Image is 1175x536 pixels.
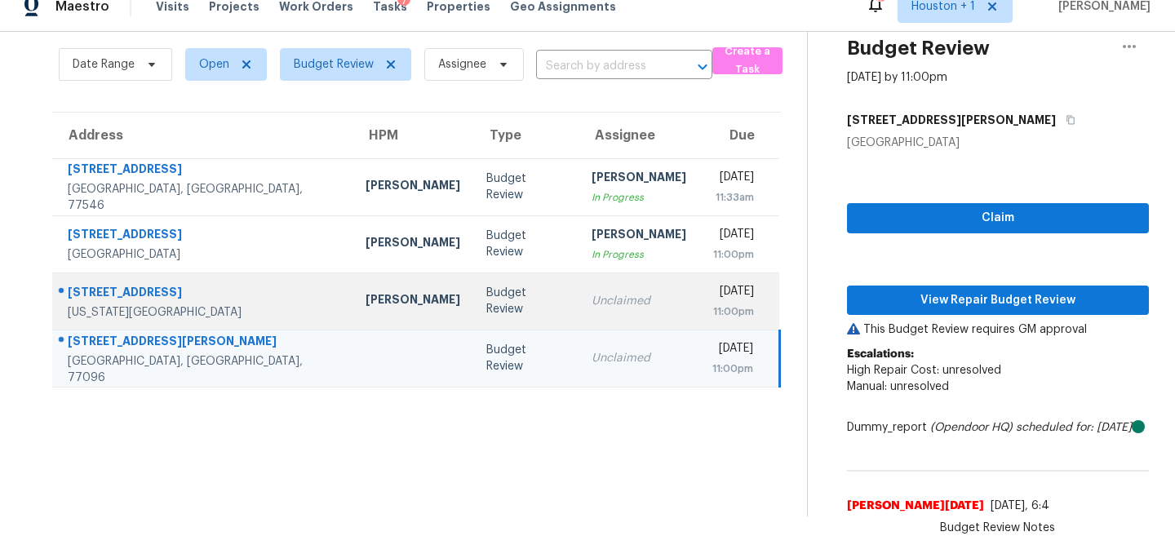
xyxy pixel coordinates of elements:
[712,340,753,361] div: [DATE]
[473,113,579,158] th: Type
[721,42,774,80] span: Create a Task
[68,284,339,304] div: [STREET_ADDRESS]
[860,290,1136,311] span: View Repair Budget Review
[592,189,686,206] div: In Progress
[199,56,229,73] span: Open
[579,113,699,158] th: Assignee
[1016,422,1132,433] i: scheduled for: [DATE]
[486,342,565,374] div: Budget Review
[712,246,755,263] div: 11:00pm
[68,161,339,181] div: [STREET_ADDRESS]
[373,1,407,12] span: Tasks
[592,169,686,189] div: [PERSON_NAME]
[366,234,460,255] div: [PERSON_NAME]
[536,54,667,79] input: Search by address
[699,113,780,158] th: Due
[486,285,565,317] div: Budget Review
[847,135,1149,151] div: [GEOGRAPHIC_DATA]
[991,500,1049,512] span: [DATE], 6:4
[68,333,339,353] div: [STREET_ADDRESS][PERSON_NAME]
[847,112,1056,128] h5: [STREET_ADDRESS][PERSON_NAME]
[712,361,753,377] div: 11:00pm
[847,419,1149,436] div: Dummy_report
[860,208,1136,228] span: Claim
[438,56,486,73] span: Assignee
[691,55,714,78] button: Open
[712,303,755,320] div: 11:00pm
[68,304,339,321] div: [US_STATE][GEOGRAPHIC_DATA]
[712,189,755,206] div: 11:33am
[68,226,339,246] div: [STREET_ADDRESS]
[847,321,1149,338] p: This Budget Review requires GM approval
[847,286,1149,316] button: View Repair Budget Review
[847,381,949,392] span: Manual: unresolved
[366,177,460,197] div: [PERSON_NAME]
[847,498,984,514] span: [PERSON_NAME][DATE]
[847,69,947,86] div: [DATE] by 11:00pm
[712,47,783,74] button: Create a Task
[73,56,135,73] span: Date Range
[930,422,1013,433] i: (Opendoor HQ)
[592,293,686,309] div: Unclaimed
[68,353,339,386] div: [GEOGRAPHIC_DATA], [GEOGRAPHIC_DATA], 77096
[712,226,755,246] div: [DATE]
[592,350,686,366] div: Unclaimed
[486,171,565,203] div: Budget Review
[712,169,755,189] div: [DATE]
[847,203,1149,233] button: Claim
[366,291,460,312] div: [PERSON_NAME]
[847,348,914,360] b: Escalations:
[847,40,990,56] h2: Budget Review
[592,226,686,246] div: [PERSON_NAME]
[1056,105,1078,135] button: Copy Address
[352,113,473,158] th: HPM
[592,246,686,263] div: In Progress
[68,181,339,214] div: [GEOGRAPHIC_DATA], [GEOGRAPHIC_DATA], 77546
[68,246,339,263] div: [GEOGRAPHIC_DATA]
[294,56,374,73] span: Budget Review
[712,283,755,303] div: [DATE]
[847,365,1001,376] span: High Repair Cost: unresolved
[486,228,565,260] div: Budget Review
[52,113,352,158] th: Address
